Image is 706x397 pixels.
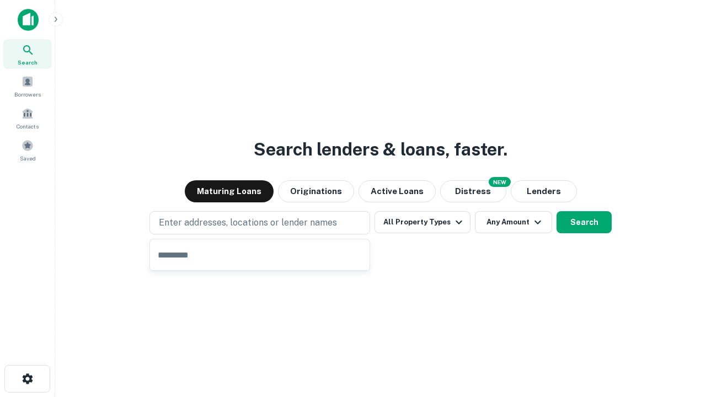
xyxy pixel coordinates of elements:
span: Contacts [17,122,39,131]
div: NEW [489,177,511,187]
button: Originations [278,180,354,202]
a: Borrowers [3,71,52,101]
p: Enter addresses, locations or lender names [159,216,337,229]
a: Saved [3,135,52,165]
span: Saved [20,154,36,163]
button: All Property Types [375,211,470,233]
a: Contacts [3,103,52,133]
button: Lenders [511,180,577,202]
button: Search distressed loans with lien and other non-mortgage details. [440,180,506,202]
span: Search [18,58,38,67]
span: Borrowers [14,90,41,99]
button: Search [557,211,612,233]
button: Maturing Loans [185,180,274,202]
button: Enter addresses, locations or lender names [149,211,370,234]
h3: Search lenders & loans, faster. [254,136,507,163]
button: Any Amount [475,211,552,233]
iframe: Chat Widget [651,309,706,362]
button: Active Loans [359,180,436,202]
img: capitalize-icon.png [18,9,39,31]
a: Search [3,39,52,69]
